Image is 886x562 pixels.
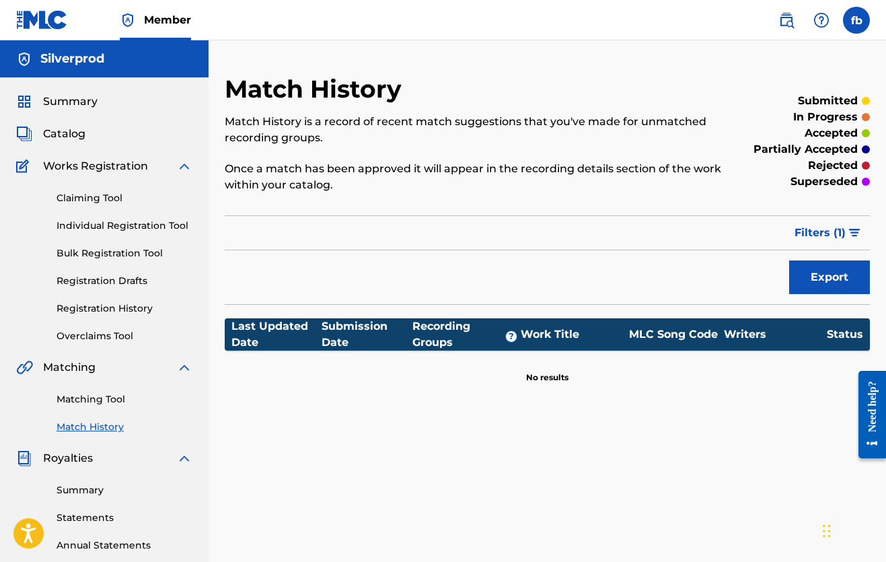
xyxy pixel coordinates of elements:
[16,94,98,110] a: SummarySummary
[795,225,846,241] span: Filters ( 1 )
[43,359,96,376] span: Matching
[16,126,32,142] img: Catalog
[753,141,858,157] p: partially accepted
[43,450,93,466] span: Royalties
[789,260,870,294] button: Export
[57,392,192,407] a: Matching Tool
[778,12,795,28] img: search
[16,126,85,142] a: CatalogCatalog
[16,158,34,174] img: Works Registration
[16,51,32,67] img: Accounts
[623,326,724,343] div: MLC Song Code
[724,326,827,343] div: Writers
[231,318,322,351] div: Last Updated Date
[57,219,192,233] a: Individual Registration Tool
[16,94,32,110] img: Summary
[57,511,192,525] a: Statements
[521,326,623,343] div: Work Title
[322,318,412,351] div: Submission Date
[526,355,568,384] p: No results
[144,12,191,28] span: Member
[790,174,858,190] p: superseded
[225,74,408,104] h2: Match History
[43,126,85,142] span: Catalog
[805,125,858,141] p: accepted
[57,302,192,316] a: Registration History
[57,246,192,260] a: Bulk Registration Tool
[773,7,800,34] a: Public Search
[57,274,192,288] a: Registration Drafts
[40,51,104,67] h5: Silverprod
[43,94,98,110] span: Summary
[808,157,858,174] p: rejected
[849,229,860,237] img: filter
[57,420,192,434] a: Match History
[176,158,192,174] img: expand
[16,450,32,466] img: Royalties
[848,357,886,472] iframe: Resource Center
[16,10,68,30] img: MLC Logo
[57,191,192,205] a: Claiming Tool
[57,538,192,553] a: Annual Statements
[43,158,148,174] span: Works Registration
[793,109,858,125] p: in progress
[57,483,192,497] a: Summary
[57,329,192,343] a: Overclaims Tool
[827,326,863,343] div: Status
[823,511,831,551] div: Drag
[176,359,192,376] img: expand
[808,7,835,34] div: Help
[16,359,33,376] img: Matching
[813,12,829,28] img: help
[843,7,870,34] div: User Menu
[819,497,886,562] iframe: Chat Widget
[786,216,870,250] button: Filters (1)
[225,114,721,146] p: Match History is a record of recent match suggestions that you've made for unmatched recording gr...
[506,331,517,342] span: ?
[798,93,858,109] p: submitted
[176,450,192,466] img: expand
[412,318,521,351] div: Recording Groups
[120,12,136,28] img: Top Rightsholder
[225,161,721,193] p: Once a match has been approved it will appear in the recording details section of the work within...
